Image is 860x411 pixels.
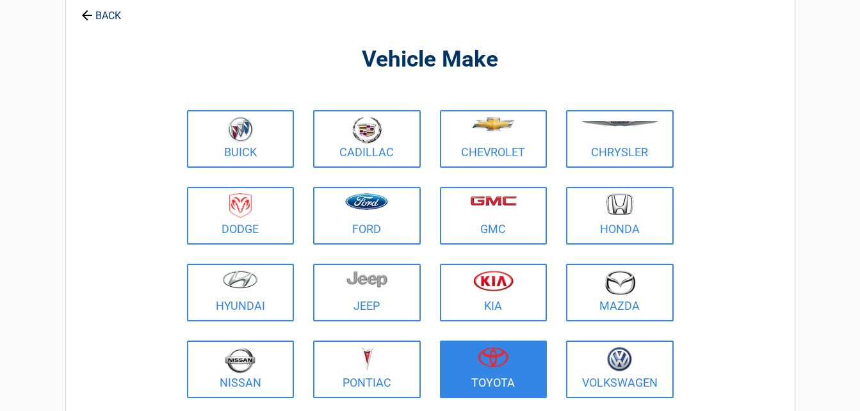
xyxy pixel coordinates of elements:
[440,187,548,245] a: GMC
[440,110,548,168] a: Chevrolet
[229,193,252,218] img: dodge
[566,110,674,168] a: Chrysler
[472,117,515,131] img: chevrolet
[187,341,295,398] a: Nissan
[581,121,659,127] img: chrysler
[440,264,548,321] a: Kia
[352,117,382,143] img: cadillac
[187,264,295,321] a: Hyundai
[478,347,508,367] img: toyota
[225,347,256,373] img: nissan
[184,45,677,75] h2: Vehicle Make
[313,264,421,321] a: Jeep
[473,270,514,291] img: kia
[228,117,253,142] img: buick
[470,195,517,206] img: gmc
[604,270,636,295] img: mazda
[361,347,373,371] img: pontiac
[313,187,421,245] a: Ford
[440,341,548,398] a: Toyota
[187,110,295,168] a: Buick
[187,187,295,245] a: Dodge
[313,341,421,398] a: Pontiac
[566,264,674,321] a: Mazda
[313,110,421,168] a: Cadillac
[607,347,632,372] img: volkswagen
[346,270,387,288] img: jeep
[222,270,258,289] img: hyundai
[566,187,674,245] a: Honda
[566,341,674,398] a: Volkswagen
[345,193,388,210] img: ford
[606,193,633,216] img: honda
